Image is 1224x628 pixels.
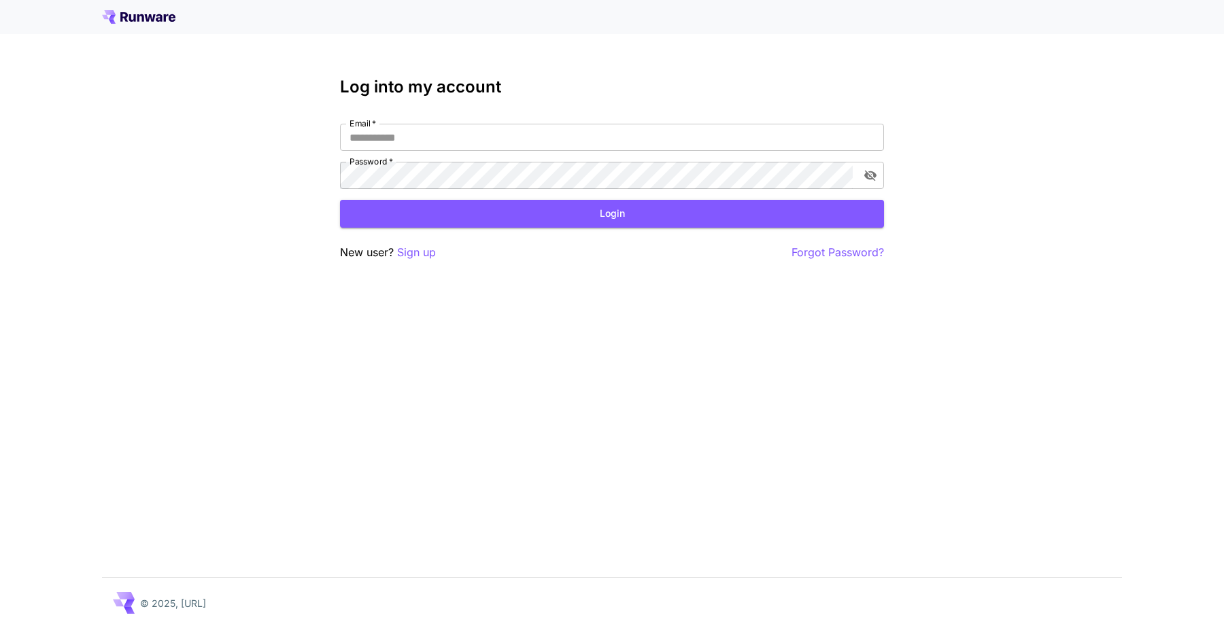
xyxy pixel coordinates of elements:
[350,118,376,129] label: Email
[340,244,436,261] p: New user?
[397,244,436,261] button: Sign up
[858,163,883,188] button: toggle password visibility
[340,200,884,228] button: Login
[140,596,206,610] p: © 2025, [URL]
[340,77,884,97] h3: Log into my account
[792,244,884,261] button: Forgot Password?
[350,156,393,167] label: Password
